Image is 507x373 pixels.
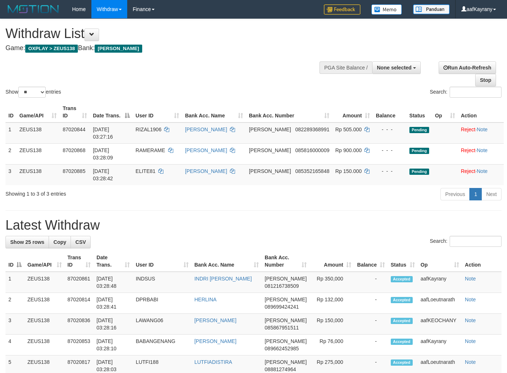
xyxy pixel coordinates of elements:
[310,314,354,335] td: Rp 150,000
[458,164,504,185] td: ·
[133,293,191,314] td: DPRBABI
[406,102,432,123] th: Status
[413,4,450,14] img: panduan.png
[246,102,332,123] th: Bank Acc. Number: activate to sort column ascending
[439,61,496,74] a: Run Auto-Refresh
[477,127,488,132] a: Note
[24,293,65,314] td: ZEUS138
[136,147,165,153] span: RAMERAME
[75,239,86,245] span: CSV
[440,188,470,200] a: Previous
[5,4,61,15] img: MOTION_logo.png
[5,164,16,185] td: 3
[477,168,488,174] a: Note
[391,297,413,303] span: Accepted
[295,147,329,153] span: Copy 085816000009 to clipboard
[265,283,299,289] span: Copy 081216738509 to clipboard
[194,297,217,302] a: HERLINA
[49,236,71,248] a: Copy
[354,314,388,335] td: -
[63,147,85,153] span: 87020868
[354,335,388,355] td: -
[354,293,388,314] td: -
[18,87,46,98] select: Showentries
[469,188,482,200] a: 1
[16,143,60,164] td: ZEUS138
[63,127,85,132] span: 87020844
[376,147,404,154] div: - - -
[376,167,404,175] div: - - -
[194,359,232,365] a: LUTFIADISTIRA
[16,102,60,123] th: Game/API: activate to sort column ascending
[136,168,155,174] span: ELITE81
[465,338,476,344] a: Note
[133,272,191,293] td: INDSUS
[295,168,329,174] span: Copy 085352165848 to clipboard
[5,251,24,272] th: ID: activate to sort column descending
[16,164,60,185] td: ZEUS138
[409,127,429,133] span: Pending
[249,147,291,153] span: [PERSON_NAME]
[5,236,49,248] a: Show 25 rows
[481,188,502,200] a: Next
[94,335,133,355] td: [DATE] 03:28:10
[5,218,502,233] h1: Latest Withdraw
[391,318,413,324] span: Accepted
[265,276,307,282] span: [PERSON_NAME]
[5,335,24,355] td: 4
[409,169,429,175] span: Pending
[136,127,162,132] span: RIZAL1906
[93,127,113,140] span: [DATE] 03:27:16
[24,335,65,355] td: ZEUS138
[432,102,458,123] th: Op: activate to sort column ascending
[465,359,476,365] a: Note
[95,45,142,53] span: [PERSON_NAME]
[65,314,94,335] td: 87020836
[5,293,24,314] td: 2
[391,339,413,345] span: Accepted
[133,314,191,335] td: LAWANG06
[94,293,133,314] td: [DATE] 03:28:41
[458,143,504,164] td: ·
[391,276,413,282] span: Accepted
[465,276,476,282] a: Note
[65,335,94,355] td: 87020853
[24,272,65,293] td: ZEUS138
[93,168,113,181] span: [DATE] 03:28:42
[90,102,133,123] th: Date Trans.: activate to sort column descending
[265,297,307,302] span: [PERSON_NAME]
[310,251,354,272] th: Amount: activate to sort column ascending
[5,123,16,144] td: 1
[462,251,502,272] th: Action
[418,272,462,293] td: aafKayrany
[372,61,421,74] button: None selected
[185,147,227,153] a: [PERSON_NAME]
[5,314,24,335] td: 3
[94,251,133,272] th: Date Trans.: activate to sort column ascending
[265,366,296,372] span: Copy 08881274964 to clipboard
[388,251,418,272] th: Status: activate to sort column ascending
[93,147,113,161] span: [DATE] 03:28:09
[185,127,227,132] a: [PERSON_NAME]
[133,251,191,272] th: User ID: activate to sort column ascending
[53,239,66,245] span: Copy
[5,102,16,123] th: ID
[477,147,488,153] a: Note
[354,272,388,293] td: -
[194,276,252,282] a: INDRI [PERSON_NAME]
[461,147,476,153] a: Reject
[409,148,429,154] span: Pending
[418,314,462,335] td: aafKEOCHANY
[265,325,299,331] span: Copy 085867951511 to clipboard
[450,236,502,247] input: Search:
[5,45,331,52] h4: Game: Bank:
[94,314,133,335] td: [DATE] 03:28:16
[25,45,78,53] span: OXPLAY > ZEUS138
[249,168,291,174] span: [PERSON_NAME]
[194,338,237,344] a: [PERSON_NAME]
[371,4,402,15] img: Button%20Memo.svg
[461,168,476,174] a: Reject
[133,102,182,123] th: User ID: activate to sort column ascending
[265,317,307,323] span: [PERSON_NAME]
[265,359,307,365] span: [PERSON_NAME]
